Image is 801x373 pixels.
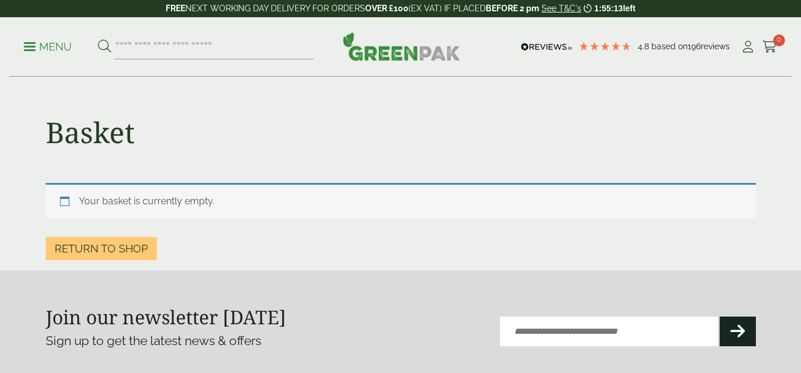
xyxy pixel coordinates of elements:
a: Return to shop [46,237,157,260]
i: My Account [740,41,755,53]
strong: Join our newsletter [DATE] [46,304,286,330]
div: 4.79 Stars [578,41,632,52]
div: Your basket is currently empty. [46,183,756,218]
span: 196 [688,42,701,51]
strong: BEFORE 2 pm [486,4,539,13]
a: 0 [762,38,777,56]
strong: OVER £100 [365,4,409,13]
p: Menu [24,40,72,54]
strong: FREE [166,4,185,13]
span: 4.8 [638,42,651,51]
span: reviews [701,42,730,51]
h1: Basket [46,115,135,150]
a: Menu [24,40,72,52]
span: 0 [773,34,785,46]
img: GreenPak Supplies [343,32,460,61]
img: REVIEWS.io [521,43,572,51]
span: left [623,4,635,13]
a: See T&C's [542,4,581,13]
p: Sign up to get the latest news & offers [46,331,365,350]
span: 1:55:13 [594,4,623,13]
span: Based on [651,42,688,51]
i: Cart [762,41,777,53]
